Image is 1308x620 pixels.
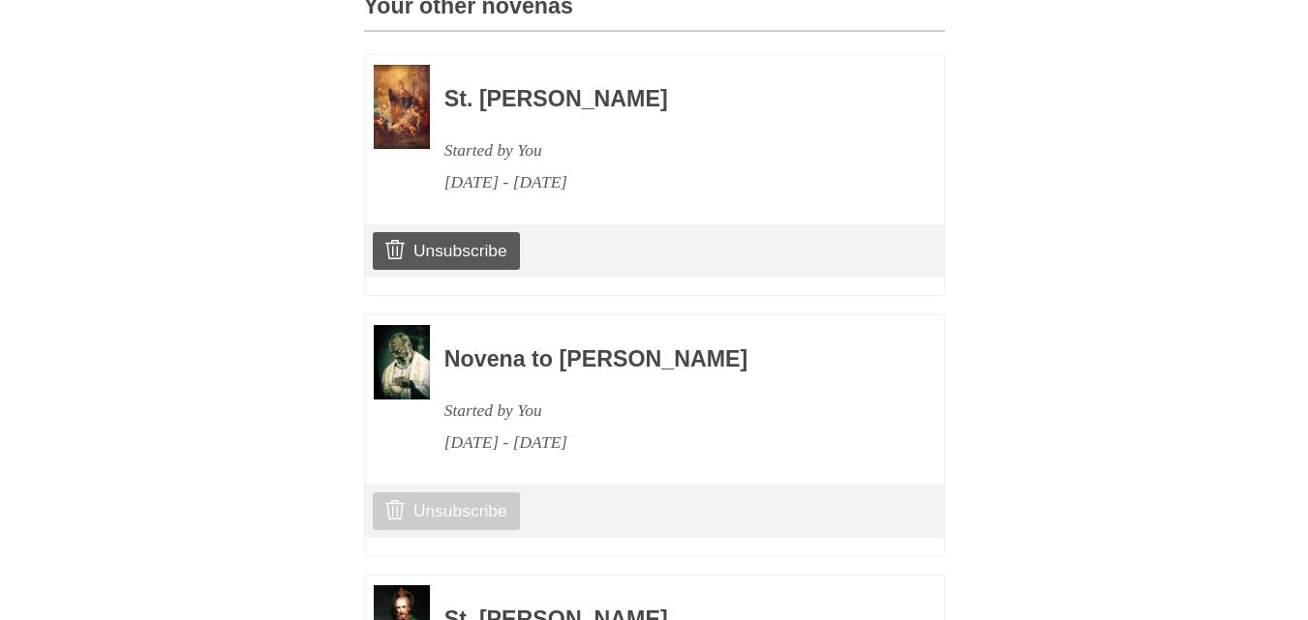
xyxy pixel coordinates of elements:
img: Novena image [374,325,430,400]
div: Started by You [444,395,892,427]
a: Unsubscribe [373,232,519,269]
h3: Novena to [PERSON_NAME] [444,347,892,372]
div: [DATE] - [DATE] [444,427,892,458]
h3: St. [PERSON_NAME] [444,87,892,112]
a: Unsubscribe [373,492,519,529]
img: Novena image [374,65,430,150]
div: [DATE] - [DATE] [444,166,892,198]
div: Started by You [444,134,892,166]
